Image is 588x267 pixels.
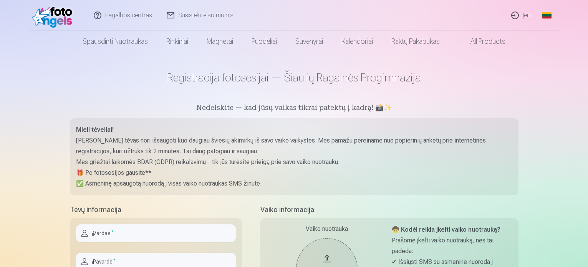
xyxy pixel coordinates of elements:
[76,167,512,178] p: 🎁 Po fotosesijos gausite**
[332,31,382,52] a: Kalendoriai
[70,204,242,215] h5: Tėvų informacija
[73,31,157,52] a: Spausdinti nuotraukas
[449,31,515,52] a: All products
[382,31,449,52] a: Raktų pakabukas
[70,71,518,85] h1: Registracija fotosesijai — Šiaulių Ragainės Progimnazija
[286,31,332,52] a: Suvenyrai
[197,31,242,52] a: Magnetai
[76,178,512,189] p: ✅ Asmeninę apsaugotą nuorodą į visas vaiko nuotraukas SMS žinute.
[392,235,512,257] p: Prašome įkelti vaiko nuotrauką, nes tai padeda:
[76,135,512,157] p: [PERSON_NAME] tėvas nori išsaugoti kuo daugiau šviesių akimirkų iš savo vaiko vaikystės. Mes pama...
[242,31,286,52] a: Puodeliai
[76,157,512,167] p: Mes griežtai laikomės BDAR (GDPR) reikalavimų – tik jūs turėsite prieigą prie savo vaiko nuotraukų.
[70,103,518,114] h5: Nedelskite — kad jūsų vaikas tikrai patektų į kadrą! 📸✨
[76,126,114,133] strong: Mieli tėveliai!
[392,226,500,233] strong: 🧒 Kodėl reikia įkelti vaiko nuotrauką?
[32,3,76,28] img: /fa2
[260,204,518,215] h5: Vaiko informacija
[157,31,197,52] a: Rinkiniai
[267,224,387,234] div: Vaiko nuotrauka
